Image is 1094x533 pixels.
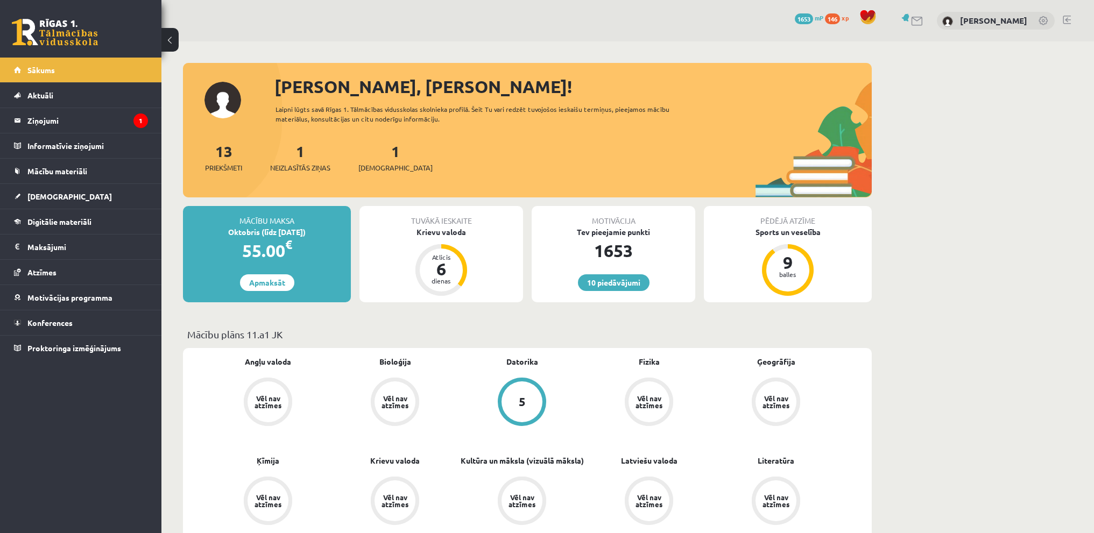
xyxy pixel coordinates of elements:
a: Vēl nav atzīmes [204,477,331,527]
div: Oktobris (līdz [DATE]) [183,226,351,238]
a: 146 xp [825,13,854,22]
legend: Ziņojumi [27,108,148,133]
span: 1653 [795,13,813,24]
div: Sports un veselība [704,226,872,238]
a: Sports un veselība 9 balles [704,226,872,297]
span: € [285,237,292,252]
legend: Maksājumi [27,234,148,259]
a: Vēl nav atzīmes [585,477,712,527]
a: [PERSON_NAME] [960,15,1027,26]
a: Atzīmes [14,260,148,285]
a: Vēl nav atzīmes [331,378,458,428]
a: Vēl nav atzīmes [585,378,712,428]
a: Angļu valoda [245,356,291,367]
span: Konferences [27,318,73,328]
div: Tuvākā ieskaite [359,206,523,226]
a: Vēl nav atzīmes [458,477,585,527]
div: 1653 [532,238,695,264]
a: Digitālie materiāli [14,209,148,234]
legend: Informatīvie ziņojumi [27,133,148,158]
div: Krievu valoda [359,226,523,238]
div: Mācību maksa [183,206,351,226]
a: Vēl nav atzīmes [712,378,839,428]
div: Vēl nav atzīmes [634,395,664,409]
a: Krievu valoda Atlicis 6 dienas [359,226,523,297]
span: [DEMOGRAPHIC_DATA] [27,191,112,201]
div: Vēl nav atzīmes [761,395,791,409]
a: 13Priekšmeti [205,141,242,173]
a: Literatūra [758,455,794,466]
span: 146 [825,13,840,24]
a: Datorika [506,356,538,367]
a: Maksājumi [14,234,148,259]
span: Mācību materiāli [27,166,87,176]
a: Motivācijas programma [14,285,148,310]
div: Vēl nav atzīmes [634,494,664,508]
div: Vēl nav atzīmes [507,494,537,508]
i: 1 [133,113,148,128]
a: Informatīvie ziņojumi [14,133,148,158]
a: Ķīmija [257,455,279,466]
a: Proktoringa izmēģinājums [14,336,148,360]
div: Vēl nav atzīmes [253,395,283,409]
a: Fizika [639,356,660,367]
span: [DEMOGRAPHIC_DATA] [358,162,433,173]
div: Atlicis [425,254,457,260]
a: Konferences [14,310,148,335]
span: Digitālie materiāli [27,217,91,226]
div: balles [772,271,804,278]
a: Ziņojumi1 [14,108,148,133]
p: Mācību plāns 11.a1 JK [187,327,867,342]
a: Aktuāli [14,83,148,108]
a: Ģeogrāfija [757,356,795,367]
span: Aktuāli [27,90,53,100]
div: 9 [772,254,804,271]
a: Vēl nav atzīmes [712,477,839,527]
a: Vēl nav atzīmes [204,378,331,428]
div: Pēdējā atzīme [704,206,872,226]
div: Vēl nav atzīmes [253,494,283,508]
span: Neizlasītās ziņas [270,162,330,173]
div: 5 [519,396,526,408]
span: Sākums [27,65,55,75]
a: Bioloģija [379,356,411,367]
div: 55.00 [183,238,351,264]
a: 10 piedāvājumi [578,274,650,291]
a: Vēl nav atzīmes [331,477,458,527]
a: Krievu valoda [370,455,420,466]
span: Motivācijas programma [27,293,112,302]
span: mP [815,13,823,22]
div: Laipni lūgts savā Rīgas 1. Tālmācības vidusskolas skolnieka profilā. Šeit Tu vari redzēt tuvojošo... [276,104,689,124]
span: Priekšmeti [205,162,242,173]
a: Mācību materiāli [14,159,148,183]
div: Motivācija [532,206,695,226]
a: Apmaksāt [240,274,294,291]
div: 6 [425,260,457,278]
div: Vēl nav atzīmes [380,494,410,508]
a: Sākums [14,58,148,82]
a: [DEMOGRAPHIC_DATA] [14,184,148,209]
a: 1[DEMOGRAPHIC_DATA] [358,141,433,173]
div: Vēl nav atzīmes [380,395,410,409]
span: xp [842,13,849,22]
div: [PERSON_NAME], [PERSON_NAME]! [274,74,872,100]
a: Latviešu valoda [621,455,677,466]
div: Vēl nav atzīmes [761,494,791,508]
span: Atzīmes [27,267,57,277]
a: 5 [458,378,585,428]
a: 1Neizlasītās ziņas [270,141,330,173]
a: Kultūra un māksla (vizuālā māksla) [461,455,584,466]
img: Viktorija Bērziņa [942,16,953,27]
a: Rīgas 1. Tālmācības vidusskola [12,19,98,46]
span: Proktoringa izmēģinājums [27,343,121,353]
a: 1653 mP [795,13,823,22]
div: dienas [425,278,457,284]
div: Tev pieejamie punkti [532,226,695,238]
